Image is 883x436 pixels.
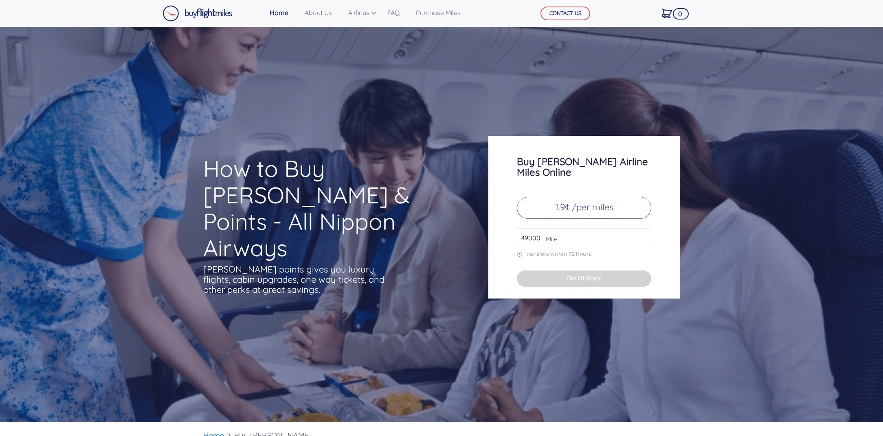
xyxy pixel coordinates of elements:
img: Buy Flight Miles Logo [163,5,233,22]
a: FAQ [384,4,403,21]
a: Airlines [345,4,374,21]
p: transfers within 72 hours [517,251,651,257]
button: CONTACT US [540,7,590,20]
span: Mile [542,234,558,244]
button: Out Of Stock! [517,270,651,287]
p: [PERSON_NAME] points gives you luxury flights, cabin upgrades, one way tickets, and other perks a... [203,264,387,295]
a: 0 [659,4,675,22]
a: Home [266,4,292,21]
a: Buy Flight Miles Logo [163,3,233,24]
a: About Us [301,4,335,21]
img: Cart [662,9,672,18]
span: 0 [673,8,689,20]
p: 1.9¢ /per miles [517,197,651,219]
a: Purchase Miles [413,4,464,21]
h1: How to Buy [PERSON_NAME] & Points - All Nippon Airways [203,155,457,261]
h3: Buy [PERSON_NAME] Airline Miles Online [517,156,651,177]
